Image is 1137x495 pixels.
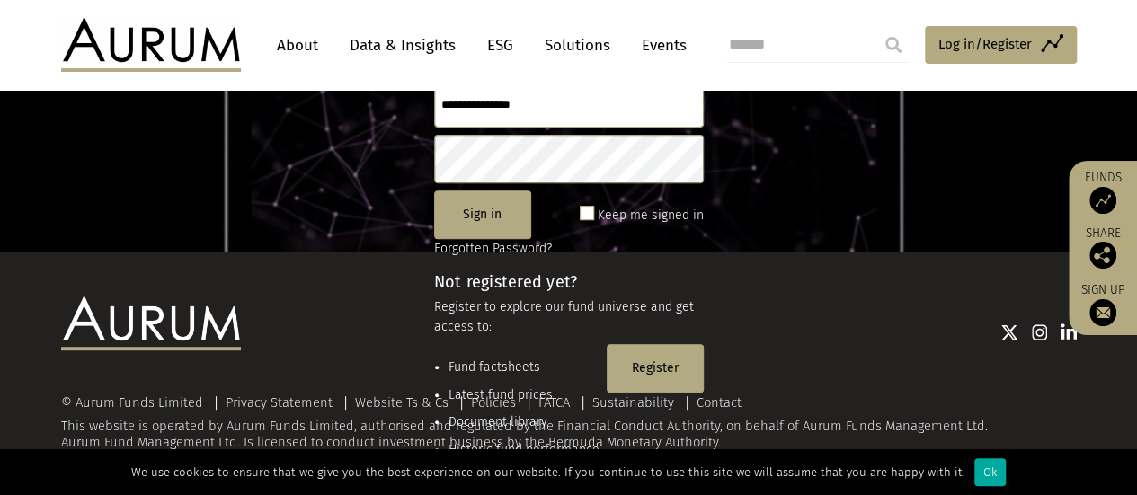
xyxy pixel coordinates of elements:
h4: Not registered yet? [434,274,704,290]
a: Solutions [536,29,619,62]
a: Website Ts & Cs [355,394,449,411]
a: Data & Insights [341,29,465,62]
button: Sign in [434,190,531,239]
div: © Aurum Funds Limited [61,396,212,410]
img: Aurum [61,18,241,72]
a: Policies [471,394,516,411]
a: Log in/Register [925,26,1077,64]
img: Linkedin icon [1061,323,1077,341]
label: Keep me signed in [598,205,704,226]
div: This website is operated by Aurum Funds Limited, authorised and regulated by the Financial Conduc... [61,395,1077,450]
span: Log in/Register [938,33,1032,55]
a: Forgotten Password? [434,241,552,256]
a: Sign up [1078,282,1128,326]
img: Access Funds [1089,187,1116,214]
a: Funds [1078,170,1128,214]
img: Aurum Logo [61,296,241,350]
img: Sign up to our newsletter [1089,299,1116,326]
a: Privacy Statement [226,394,333,411]
input: Submit [875,27,911,63]
a: Events [633,29,687,62]
a: Contact [697,394,742,411]
img: Share this post [1089,242,1116,269]
div: Ok [974,458,1006,486]
a: ESG [478,29,522,62]
a: About [268,29,327,62]
img: Twitter icon [1000,323,1018,341]
a: FATCA [538,394,570,411]
a: Sustainability [592,394,674,411]
img: Instagram icon [1032,323,1048,341]
div: Share [1078,227,1128,269]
